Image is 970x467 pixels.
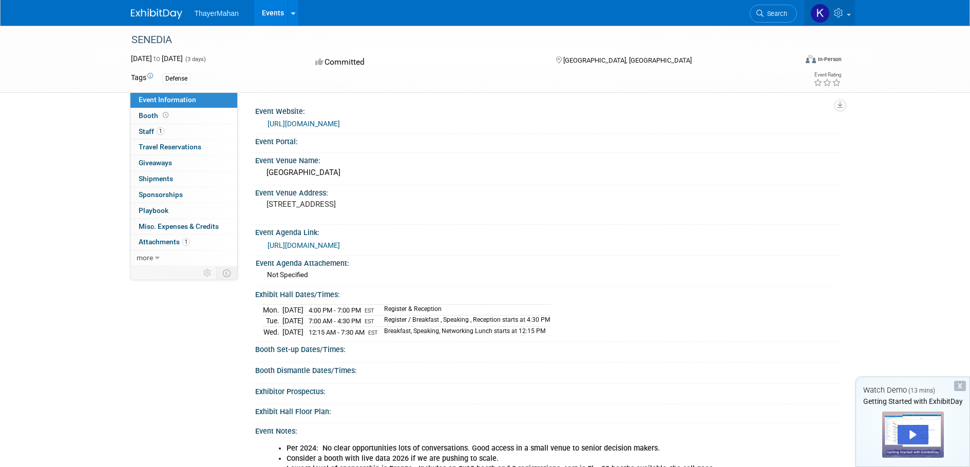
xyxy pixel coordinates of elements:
span: [GEOGRAPHIC_DATA], [GEOGRAPHIC_DATA] [563,56,692,64]
td: [DATE] [282,304,303,316]
a: Travel Reservations [130,140,237,155]
td: Register & Reception [378,304,550,316]
img: ExhibitDay [131,9,182,19]
span: Booth not reserved yet [161,111,170,119]
a: Attachments1 [130,235,237,250]
span: to [152,54,162,63]
span: Playbook [139,206,168,215]
td: Tue. [263,316,282,327]
div: Exhibit Hall Dates/Times: [255,287,840,300]
span: Event Information [139,95,196,104]
span: Booth [139,111,170,120]
div: SENEDIA [128,31,782,49]
b: Consider a booth with live data 2026 if we are pushing to scale. [287,454,499,463]
div: Event Agenda Link: [255,225,840,238]
span: (3 days) [184,56,206,63]
span: Sponsorships [139,190,183,199]
span: Giveaways [139,159,172,167]
span: Travel Reservations [139,143,201,151]
div: Booth Set-up Dates/Times: [255,342,840,355]
a: Giveaways [130,155,237,171]
div: Booth Dismantle Dates/Times: [255,363,840,376]
span: 7:00 AM - 4:30 PM [309,317,361,325]
td: Toggle Event Tabs [216,266,237,280]
div: Exhibitor Prospectus: [255,384,840,397]
a: Sponsorships [130,187,237,203]
td: [DATE] [282,326,303,337]
div: Getting Started with ExhibitDay [856,396,969,406]
img: Kathy Caval [810,4,830,23]
span: ThayerMahan [195,9,239,17]
div: Event Rating [813,72,841,77]
a: Shipments [130,171,237,187]
span: 12:15 AM - 7:30 AM [309,328,365,336]
div: [GEOGRAPHIC_DATA] [263,165,832,181]
span: Search [764,10,787,17]
a: Booth [130,108,237,124]
a: more [130,250,237,266]
a: Search [750,5,797,23]
td: Register / Breakfast , Speaking , Reception starts at 4:30 PM [378,316,550,327]
span: (13 mins) [908,387,935,394]
span: Staff [139,127,164,135]
div: Defense [162,73,191,84]
span: [DATE] [DATE] [131,54,183,63]
div: Event Website: [255,104,840,116]
pre: [STREET_ADDRESS] [267,200,487,209]
span: 1 [182,238,190,246]
div: Event Portal: [255,134,840,147]
td: [DATE] [282,316,303,327]
span: EST [368,329,378,336]
td: Mon. [263,304,282,316]
div: Dismiss [954,381,966,391]
div: Watch Demo [856,385,969,396]
span: 4:00 PM - 7:00 PM [309,306,361,314]
div: Event Agenda Attachement: [256,256,835,268]
a: [URL][DOMAIN_NAME] [268,120,340,128]
a: Event Information [130,92,237,108]
td: Personalize Event Tab Strip [199,266,217,280]
img: Format-Inperson.png [806,55,816,63]
a: Staff1 [130,124,237,140]
a: [URL][DOMAIN_NAME] [268,241,340,249]
span: more [137,254,153,262]
b: Per 2024: No clear opportunities lots of conversations. Good access in a small venue to senior de... [287,444,660,453]
div: Exhibit Hall Floor Plan: [255,404,840,417]
div: Not Specified [267,270,831,280]
div: Event Venue Address: [255,185,840,198]
span: EST [365,307,374,314]
div: In-Person [817,55,842,63]
td: Wed. [263,326,282,337]
div: Play [898,425,928,444]
a: Playbook [130,203,237,219]
span: 1 [157,127,164,135]
span: EST [365,318,374,325]
td: Tags [131,72,153,84]
td: Breakfast, Speaking, Networking Lunch starts at 12:15 PM [378,326,550,337]
div: Event Notes: [255,423,840,436]
span: Attachments [139,238,190,246]
span: Misc. Expenses & Credits [139,222,219,230]
span: Shipments [139,174,173,183]
div: Committed [312,53,539,71]
div: Event Format [736,53,842,69]
a: Misc. Expenses & Credits [130,219,237,235]
div: Event Venue Name: [255,153,840,166]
